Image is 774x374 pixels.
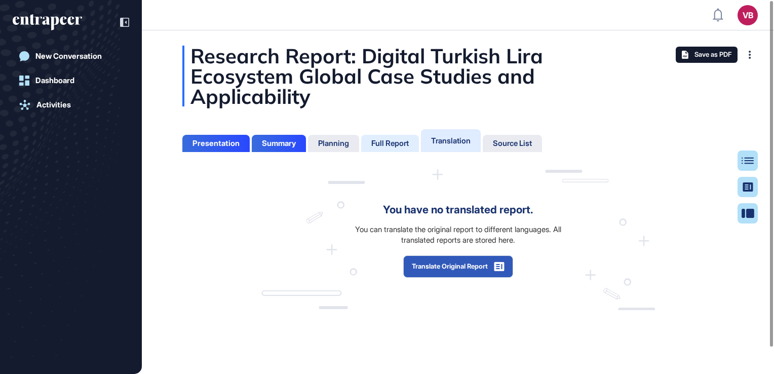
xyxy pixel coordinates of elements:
[13,46,129,66] a: New Conversation
[36,100,71,109] div: Activities
[738,5,758,25] button: VB
[493,139,532,148] div: Source List
[13,70,129,91] a: Dashboard
[35,76,74,85] div: Dashboard
[35,52,102,61] div: New Conversation
[262,139,296,148] div: Summary
[13,14,82,30] div: entrapeer-logo
[182,46,733,106] div: Research Report: Digital Turkish Lira Ecosystem Global Case Studies and Applicability
[192,139,240,148] div: Presentation
[431,136,471,145] div: Translation
[403,255,513,278] button: Translate Original Report
[339,224,577,245] div: You can translate the original report to different languages. All translated reports are stored h...
[371,139,409,148] div: Full Report
[694,51,731,59] span: Save as PDF
[13,95,129,115] a: Activities
[383,202,533,218] div: You have no translated report.
[318,139,349,148] div: Planning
